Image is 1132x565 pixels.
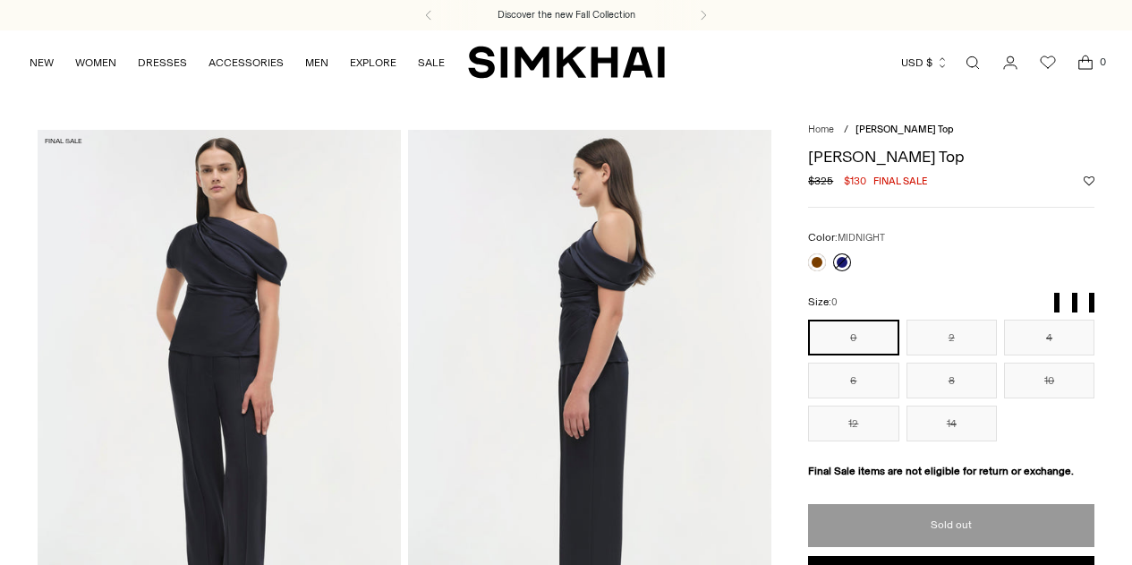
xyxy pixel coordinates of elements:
[838,232,885,244] span: MIDNIGHT
[901,43,949,82] button: USD $
[855,124,954,135] span: [PERSON_NAME] Top
[906,406,997,441] button: 14
[844,173,866,189] span: $130
[498,8,635,22] a: Discover the new Fall Collection
[992,45,1028,81] a: Go to the account page
[808,149,1094,165] h1: [PERSON_NAME] Top
[468,45,665,80] a: SIMKHAI
[30,43,54,82] a: NEW
[1084,175,1094,186] button: Add to Wishlist
[1004,363,1094,398] button: 10
[418,43,445,82] a: SALE
[808,123,1094,138] nav: breadcrumbs
[808,320,898,355] button: 0
[75,43,116,82] a: WOMEN
[1068,45,1103,81] a: Open cart modal
[955,45,991,81] a: Open search modal
[844,123,848,138] div: /
[350,43,396,82] a: EXPLORE
[1094,54,1111,70] span: 0
[1030,45,1066,81] a: Wishlist
[906,320,997,355] button: 2
[209,43,284,82] a: ACCESSORIES
[831,296,838,308] span: 0
[808,173,833,189] s: $325
[808,406,898,441] button: 12
[808,294,838,311] label: Size:
[808,465,1074,477] strong: Final Sale items are not eligible for return or exchange.
[808,229,885,246] label: Color:
[906,363,997,398] button: 8
[1004,320,1094,355] button: 4
[808,124,834,135] a: Home
[808,363,898,398] button: 6
[138,43,187,82] a: DRESSES
[305,43,328,82] a: MEN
